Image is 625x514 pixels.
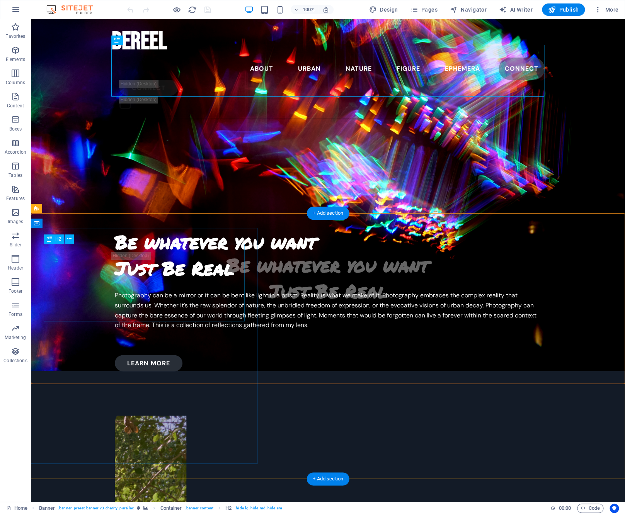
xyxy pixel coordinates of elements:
[9,126,22,132] p: Boxes
[8,265,23,271] p: Header
[564,505,565,511] span: :
[6,80,25,86] p: Columns
[5,334,26,341] p: Marketing
[8,219,24,225] p: Images
[291,5,318,14] button: 100%
[322,6,329,13] i: On resize automatically adjust zoom level to fit chosen device.
[55,237,61,241] span: H2
[39,504,282,513] nav: breadcrumb
[143,506,148,510] i: This element contains a background
[225,504,232,513] span: Click to select. Double-click to edit
[302,5,315,14] h6: 100%
[6,195,25,202] p: Features
[5,149,26,155] p: Accordion
[235,504,282,513] span: . hide-lg .hide-md .hide-sm
[10,242,22,248] p: Slider
[137,506,140,510] i: This element is a customizable preset
[3,358,27,364] p: Collections
[9,172,22,178] p: Tables
[550,504,571,513] h6: Session time
[44,5,102,14] img: Editor Logo
[577,504,603,513] button: Code
[188,5,197,14] i: Reload page
[410,6,437,14] span: Pages
[172,5,181,14] button: Click here to leave preview mode and continue editing
[369,6,398,14] span: Design
[58,504,134,513] span: . banner .preset-banner-v3-charity .parallax
[39,504,55,513] span: Click to select. Double-click to edit
[5,33,25,39] p: Favorites
[366,3,401,16] div: Design (Ctrl+Alt+Y)
[9,288,22,294] p: Footer
[366,3,401,16] button: Design
[7,103,24,109] p: Content
[307,472,349,485] div: + Add section
[307,207,349,220] div: + Add section
[559,504,571,513] span: 00 00
[610,504,619,513] button: Usercentrics
[407,3,440,16] button: Pages
[499,6,533,14] span: AI Writer
[548,6,579,14] span: Publish
[9,311,22,317] p: Forms
[6,504,27,513] a: Click to cancel selection. Double-click to open Pages
[447,3,490,16] button: Navigator
[185,504,213,513] span: . banner-content
[542,3,585,16] button: Publish
[6,56,26,63] p: Elements
[581,504,600,513] span: Code
[496,3,536,16] button: AI Writer
[450,6,487,14] span: Navigator
[187,5,197,14] button: reload
[594,6,618,14] span: More
[591,3,622,16] button: More
[160,504,182,513] span: Click to select. Double-click to edit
